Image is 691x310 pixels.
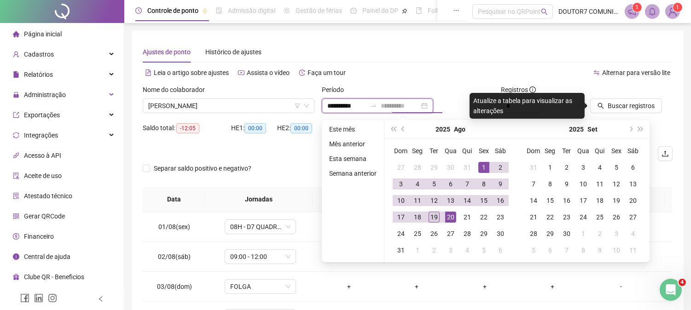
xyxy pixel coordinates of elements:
[24,51,54,58] span: Cadastros
[244,123,266,133] span: 00:00
[462,212,473,223] div: 21
[442,176,459,192] td: 2025-08-06
[561,228,572,239] div: 30
[636,4,639,11] span: 1
[143,48,191,56] span: Ajustes de ponto
[625,159,641,176] td: 2025-09-06
[476,209,492,225] td: 2025-08-22
[158,253,191,260] span: 02/08(sáb)
[528,228,539,239] div: 28
[429,178,440,189] div: 5
[393,209,409,225] td: 2025-08-17
[628,7,636,16] span: notification
[20,293,29,303] span: facebook
[13,274,19,280] span: gift
[545,212,556,223] div: 22
[370,102,377,109] span: swap-right
[528,212,539,223] div: 21
[525,176,542,192] td: 2025-09-07
[429,195,440,206] div: 12
[442,143,459,159] th: Qua
[228,7,275,14] span: Admissão digital
[673,3,682,12] sup: Atualize o seu contato no menu Meus Dados
[412,195,423,206] div: 11
[299,69,305,76] span: history
[592,225,608,242] td: 2025-10-02
[608,159,625,176] td: 2025-09-05
[542,192,558,209] td: 2025-09-15
[290,123,312,133] span: 00:00
[459,192,476,209] td: 2025-08-14
[636,120,646,138] button: super-next-year
[625,225,641,242] td: 2025-10-04
[145,69,151,76] span: file-text
[476,192,492,209] td: 2025-08-15
[323,281,376,292] div: +
[478,228,489,239] div: 29
[205,187,313,212] th: Jornadas
[525,192,542,209] td: 2025-09-14
[611,245,622,256] div: 10
[558,6,619,17] span: DOUTOR7 COMUNICAÇÃO VISUAL
[296,7,342,14] span: Gestão de férias
[611,162,622,173] div: 5
[238,69,244,76] span: youtube
[529,86,536,93] span: info-circle
[545,162,556,173] div: 1
[459,242,476,258] td: 2025-09-04
[611,228,622,239] div: 3
[24,212,65,220] span: Gerar QRCode
[393,176,409,192] td: 2025-08-03
[143,85,211,95] label: Nome do colaborador
[395,195,406,206] div: 10
[416,7,422,14] span: book
[569,120,584,138] button: year panel
[24,91,66,98] span: Administração
[426,225,442,242] td: 2025-08-26
[230,280,290,293] span: FOLGA
[157,283,192,290] span: 03/08(dom)
[662,150,669,157] span: upload
[442,209,459,225] td: 2025-08-20
[412,178,423,189] div: 4
[525,159,542,176] td: 2025-08-31
[462,162,473,173] div: 31
[98,296,104,302] span: left
[558,159,575,176] td: 2025-09-02
[231,123,277,133] div: HE 1:
[325,124,380,135] li: Este mês
[627,245,639,256] div: 11
[526,281,579,292] div: +
[561,245,572,256] div: 7
[230,250,290,264] span: 09:00 - 12:00
[592,192,608,209] td: 2025-09-18
[611,195,622,206] div: 19
[395,212,406,223] div: 17
[436,120,451,138] button: year panel
[608,143,625,159] th: Sex
[453,7,459,14] span: ellipsis
[590,98,662,113] button: Buscar registros
[308,69,346,76] span: Faça um tour
[578,212,589,223] div: 24
[542,225,558,242] td: 2025-09-29
[202,8,208,14] span: pushpin
[592,143,608,159] th: Qui
[648,7,656,16] span: bell
[625,176,641,192] td: 2025-09-13
[393,159,409,176] td: 2025-07-27
[445,195,456,206] div: 13
[24,111,60,119] span: Exportações
[13,233,19,240] span: dollar
[459,225,476,242] td: 2025-08-28
[458,281,511,292] div: +
[476,225,492,242] td: 2025-08-29
[409,225,426,242] td: 2025-08-25
[429,212,440,223] div: 19
[495,178,506,189] div: 9
[24,253,70,260] span: Central de ajuda
[393,143,409,159] th: Dom
[409,159,426,176] td: 2025-07-28
[426,242,442,258] td: 2025-09-02
[492,192,509,209] td: 2025-08-16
